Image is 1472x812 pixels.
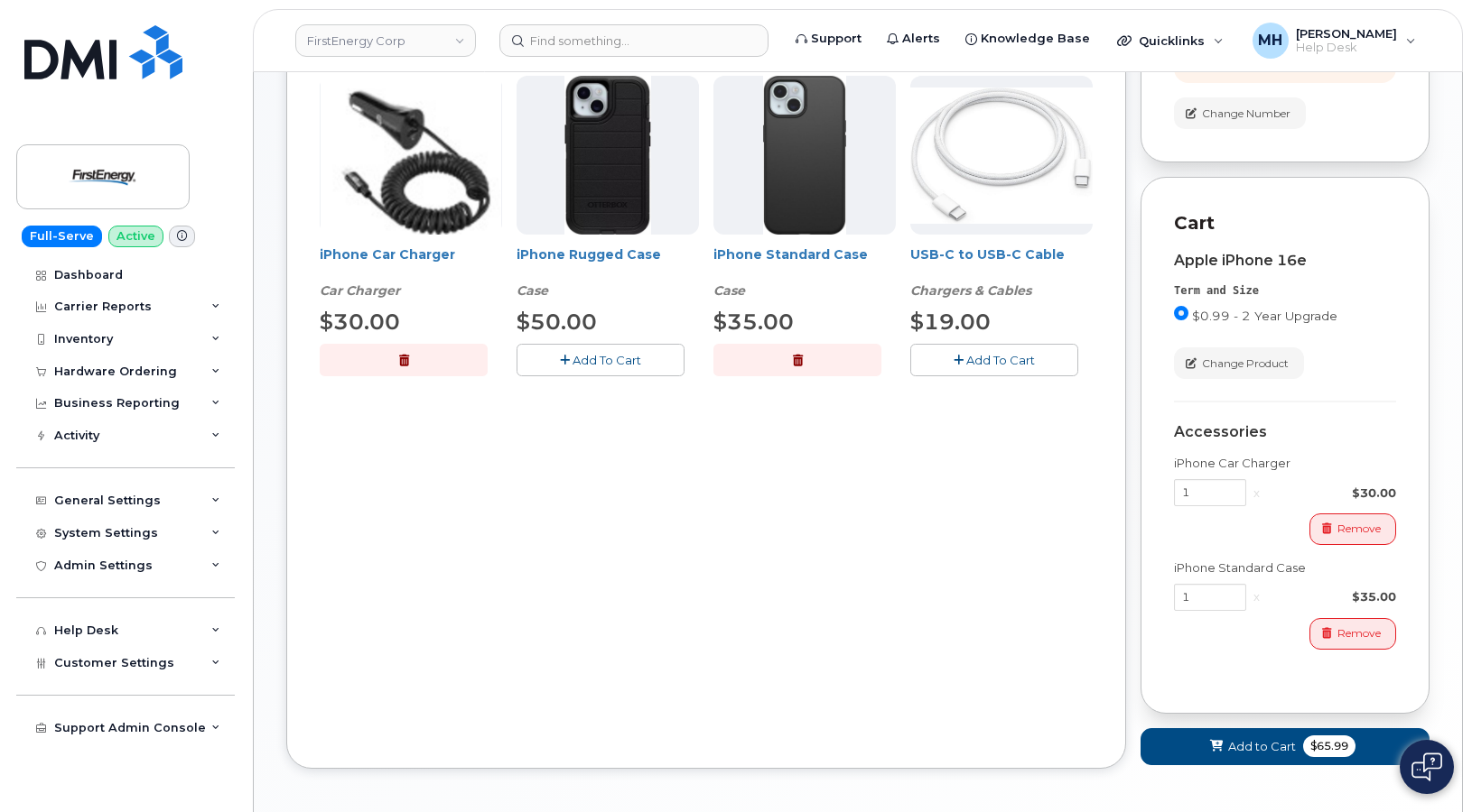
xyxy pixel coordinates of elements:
span: $30.00 [320,309,400,335]
div: Apple iPhone 16e [1174,253,1396,269]
div: $30.00 [1267,484,1396,502]
img: USB-C.jpg [910,88,1093,223]
button: Remove [1309,618,1396,650]
span: Knowledge Base [981,30,1090,48]
span: $50.00 [517,309,597,335]
em: Chargers & Cables [910,282,1031,299]
span: Remove [1337,625,1381,641]
a: Support [783,21,874,57]
div: Term and Size [1174,283,1396,299]
button: Add To Cart [517,344,685,375]
div: USB-C to USB-C Cable [910,245,1093,300]
a: Knowledge Base [953,21,1103,57]
span: Quicklinks [1139,33,1205,48]
input: $0.99 - 2 Year Upgrade [1174,306,1188,320]
div: iPhone Standard Case [713,245,896,300]
span: Add to Cart [1228,738,1296,755]
div: x [1246,588,1267,605]
div: Quicklinks [1104,23,1236,59]
img: Open chat [1411,752,1442,781]
span: $35.00 [713,309,794,335]
a: iPhone Standard Case [713,246,868,263]
div: iPhone Rugged Case [517,245,699,300]
button: Change Product [1174,347,1304,379]
div: Melissa Hoye [1240,23,1429,59]
img: iphonesecg.jpg [321,76,502,235]
a: USB-C to USB-C Cable [910,246,1065,263]
div: iPhone Standard Case [1174,559,1396,577]
div: $35.00 [1267,588,1396,605]
span: Remove [1337,521,1381,537]
span: [PERSON_NAME] [1296,26,1397,41]
span: $19.00 [910,309,991,335]
input: Find something... [499,24,769,57]
a: iPhone Rugged Case [517,246,661,263]
img: Defender.jpg [564,76,650,235]
button: Remove [1309,513,1396,545]
em: Case [713,282,745,299]
div: iPhone Car Charger [1174,455,1396,472]
em: Car Charger [320,282,400,299]
button: Add to Cart $65.99 [1141,728,1430,765]
em: Case [517,282,548,299]
a: FirstEnergy Corp [295,24,476,57]
span: Add To Cart [573,353,641,367]
span: $0.99 - 2 Year Upgrade [1192,309,1337,323]
span: Change Product [1202,355,1289,372]
span: $65.99 [1303,735,1356,757]
span: Support [811,30,862,48]
span: Help Desk [1296,41,1397,55]
span: Add To Cart [966,353,1035,367]
p: Cart [1174,210,1396,236]
span: Change Number [1202,106,1290,122]
img: Symmetry.jpg [763,76,845,235]
div: x [1246,484,1267,502]
button: Change Number [1174,97,1306,129]
a: Alerts [874,21,953,57]
a: iPhone Car Charger [320,246,455,263]
div: Accessories [1174,424,1396,440]
div: iPhone Car Charger [320,245,502,300]
button: Add To Cart [910,344,1078,375]
span: Alerts [902,30,940,48]
span: MH [1258,30,1282,51]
